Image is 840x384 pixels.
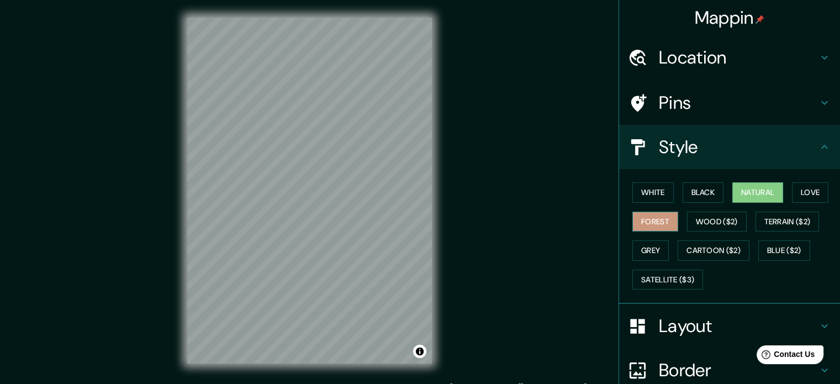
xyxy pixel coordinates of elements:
[187,18,432,364] canvas: Map
[758,240,810,261] button: Blue ($2)
[619,81,840,125] div: Pins
[632,212,678,232] button: Forest
[659,136,818,158] h4: Style
[413,345,426,358] button: Toggle attribution
[632,270,703,290] button: Satellite ($3)
[792,182,828,203] button: Love
[659,315,818,337] h4: Layout
[659,46,818,69] h4: Location
[632,240,669,261] button: Grey
[756,212,820,232] button: Terrain ($2)
[756,15,764,24] img: pin-icon.png
[619,125,840,169] div: Style
[687,212,747,232] button: Wood ($2)
[732,182,783,203] button: Natural
[619,35,840,80] div: Location
[632,182,674,203] button: White
[659,359,818,381] h4: Border
[659,92,818,114] h4: Pins
[678,240,749,261] button: Cartoon ($2)
[695,7,765,29] h4: Mappin
[619,304,840,348] div: Layout
[683,182,724,203] button: Black
[742,341,828,372] iframe: Help widget launcher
